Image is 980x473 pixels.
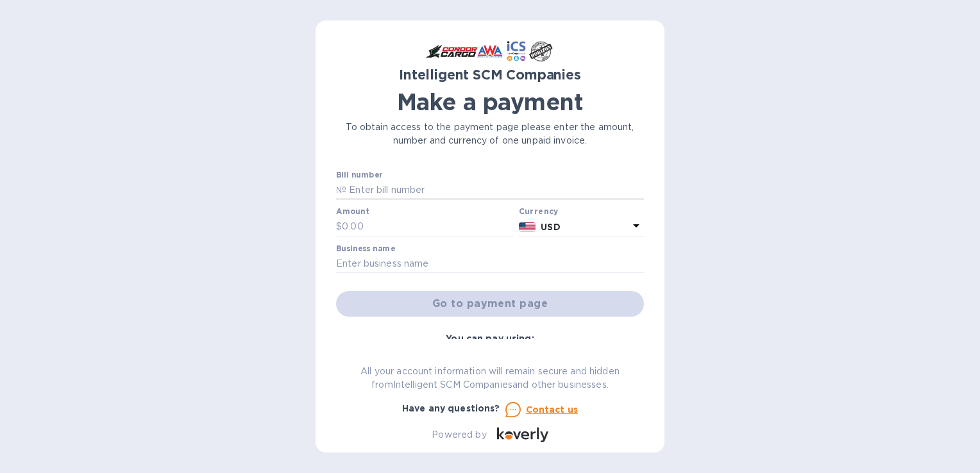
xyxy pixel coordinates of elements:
[336,183,346,197] p: №
[336,245,395,253] label: Business name
[519,222,536,231] img: USD
[402,403,500,413] b: Have any questions?
[336,208,369,216] label: Amount
[336,365,644,392] p: All your account information will remain secure and hidden from Intelligent SCM Companies and oth...
[446,333,534,344] b: You can pay using:
[526,404,579,415] u: Contact us
[336,88,644,115] h1: Make a payment
[336,120,644,147] p: To obtain access to the payment page please enter the amount, number and currency of one unpaid i...
[432,428,486,442] p: Powered by
[346,181,644,200] input: Enter bill number
[336,220,342,233] p: $
[342,217,514,236] input: 0.00
[541,222,560,232] b: USD
[336,254,644,274] input: Enter business name
[336,171,382,179] label: Bill number
[399,67,581,83] b: Intelligent SCM Companies
[519,206,559,216] b: Currency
